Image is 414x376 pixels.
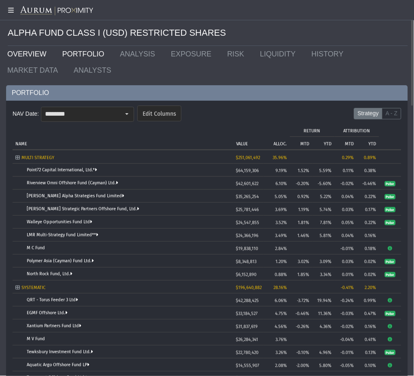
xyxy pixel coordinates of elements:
span: Pulse [385,311,396,316]
td: 0.22% [357,215,379,228]
p: MTD [301,141,309,147]
td: 0.18% [357,241,379,254]
a: Pulse [385,194,396,199]
span: $22,780,420 [236,350,259,355]
a: Point72 Capital International, Ltd.* [27,167,97,173]
td: 3.09% [312,254,335,267]
span: 4.56% [275,324,287,329]
div: 0.89% [360,155,376,160]
span: 3.52% [276,220,287,225]
td: 5.74% [312,202,335,215]
span: 5.05% [275,194,287,199]
p: YTD [324,141,332,147]
a: EGMF Offshore Ltd. [27,310,68,315]
a: M V Fund [27,336,45,341]
span: $64,159,306 [236,168,259,173]
td: -3.72% [290,293,312,306]
span: 1.20% [276,259,287,264]
span: $24,547,855 [236,220,260,225]
span: $42,601,622 [236,181,259,186]
td: Column MTD [335,137,357,150]
a: Aquatic Argo Offshore Fund LP [27,362,90,367]
div: Select [120,107,134,121]
a: Riverview Omni Offshore Fund (Cayman) Ltd. [27,180,118,186]
p: VALUE [236,141,248,147]
td: Column NAME [13,124,233,150]
a: PORTFOLIO [56,46,114,62]
a: ANALYSIS [114,46,165,62]
td: -0.20% [290,176,312,189]
div: NAV Date: [13,107,41,121]
td: 19.94% [312,293,335,306]
td: 0.16% [357,228,379,241]
td: -0.01% [335,345,357,358]
p: RETURN [304,128,321,134]
img: Aurum-Proximity%20white.svg [20,6,93,16]
a: LMR Multi-Strategy Fund Limited** [27,232,98,238]
td: 0.03% [335,202,357,215]
div: 2.20% [360,285,376,290]
td: Column YTD [312,137,335,150]
td: 0.22% [357,189,379,202]
span: 9.19% [276,168,287,173]
td: 5.80% [312,358,335,371]
td: 0.11% [335,163,357,176]
td: Column [379,124,401,150]
a: ANALYSTS [68,62,121,78]
a: MARKET DATA [1,62,68,78]
div: ALPHA FUND CLASS I (USD) RESTRICTED SHARES [8,20,408,46]
td: -0.10% [290,345,312,358]
span: 3.69% [275,207,287,212]
span: Pulse [385,181,396,186]
td: 0.41% [357,332,379,345]
td: Column ALLOC. [264,124,290,150]
td: 7.81% [312,215,335,228]
td: 1.52% [290,163,312,176]
a: [PERSON_NAME] Strategic Partners Offshore Fund, Ltd. [27,206,139,212]
span: $25,781,446 [236,207,259,212]
span: 2.08% [275,363,287,368]
td: 0.99% [357,293,379,306]
span: $196,640,882 [236,285,262,290]
td: 4.36% [312,319,335,332]
span: 3.26% [276,350,287,355]
td: -0.46% [357,176,379,189]
a: RISK [221,46,254,62]
td: 0.04% [335,228,357,241]
span: Pulse [385,207,396,212]
a: LIQUIDITY [254,46,305,62]
td: 1.19% [290,202,312,215]
td: 4.96% [312,345,335,358]
p: MTD [345,141,354,147]
span: Edit Columns [143,110,176,118]
a: Pulse [385,259,396,264]
dx-button: Edit Columns [137,106,181,121]
a: Polymer Asia (Cayman) Fund Ltd. [27,258,94,264]
td: 5.59% [312,163,335,176]
a: HISTORY [305,46,353,62]
td: 0.17% [357,202,379,215]
a: Walleye Opportunities Fund Ltd [27,219,92,225]
a: Pulse [385,220,396,225]
div: -0.41% [337,285,354,290]
p: YTD [369,141,376,147]
td: 0.92% [290,189,312,202]
span: $6,152,890 [236,272,257,277]
label: Strategy [354,108,382,119]
td: -0.02% [335,319,357,332]
td: -0.05% [335,358,357,371]
td: 0.02% [357,267,379,280]
a: Pulse [385,272,396,277]
div: 0.29% [337,155,354,160]
td: Column MTD [290,137,312,150]
p: ALLOC. [274,141,287,147]
span: 28.16% [274,285,287,290]
td: -0.24% [335,293,357,306]
td: 0.02% [357,254,379,267]
td: -0.02% [335,176,357,189]
td: 1.81% [290,215,312,228]
label: A - Z [382,108,401,119]
td: -2.00% [290,358,312,371]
